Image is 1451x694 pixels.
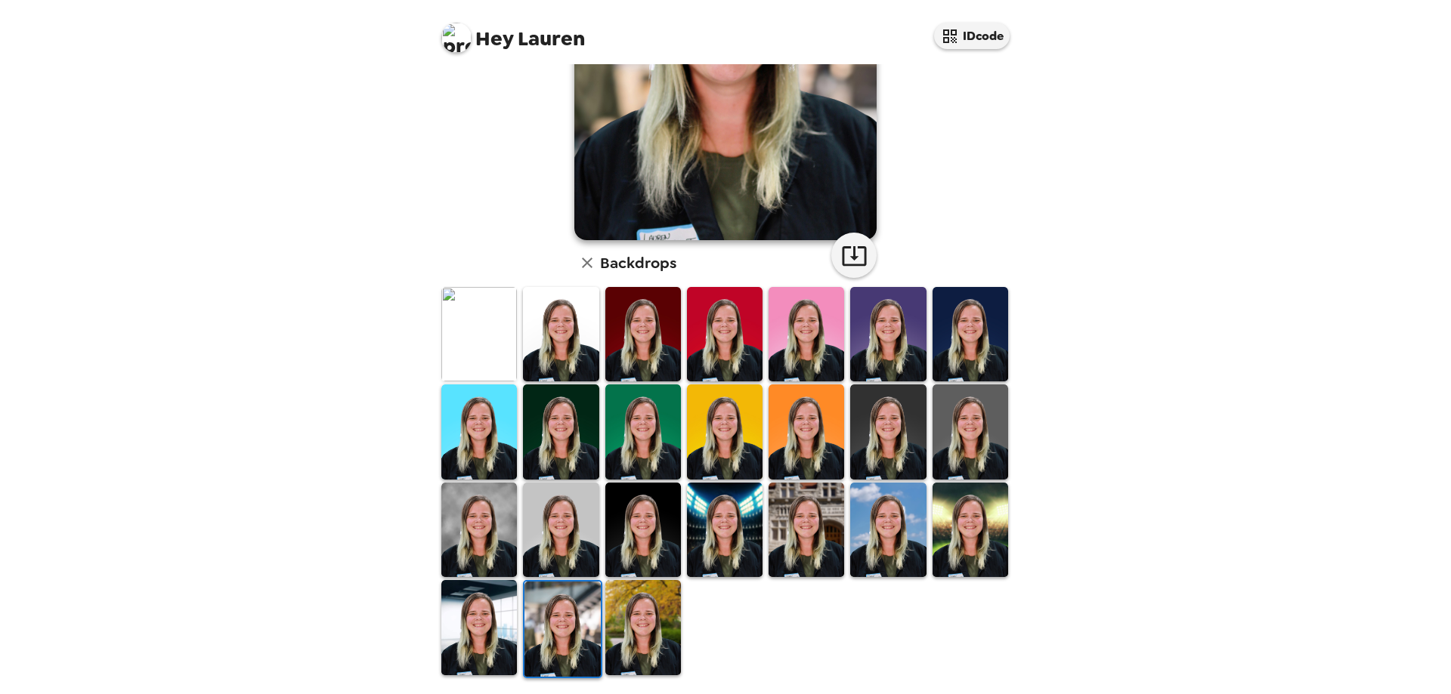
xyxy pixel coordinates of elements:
[475,25,513,52] span: Hey
[600,251,676,275] h6: Backdrops
[441,23,472,53] img: profile pic
[441,15,585,49] span: Lauren
[934,23,1010,49] button: IDcode
[441,287,517,381] img: Original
